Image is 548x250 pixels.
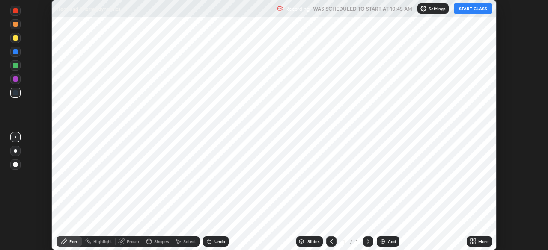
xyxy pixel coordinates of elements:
div: Slides [307,239,319,244]
div: More [478,239,489,244]
div: 1 [354,238,360,245]
p: Heat and Thermodynamics - 1 [57,5,127,12]
div: Add [388,239,396,244]
p: Settings [429,6,445,11]
h5: WAS SCHEDULED TO START AT 10:45 AM [313,5,412,12]
div: Highlight [93,239,112,244]
div: Pen [69,239,77,244]
img: class-settings-icons [420,5,427,12]
img: add-slide-button [379,238,386,245]
button: START CLASS [454,3,492,14]
div: Shapes [154,239,169,244]
div: Undo [214,239,225,244]
p: Recording [286,6,310,12]
div: 1 [340,239,348,244]
div: Select [183,239,196,244]
img: recording.375f2c34.svg [277,5,284,12]
div: Eraser [127,239,140,244]
div: / [350,239,353,244]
